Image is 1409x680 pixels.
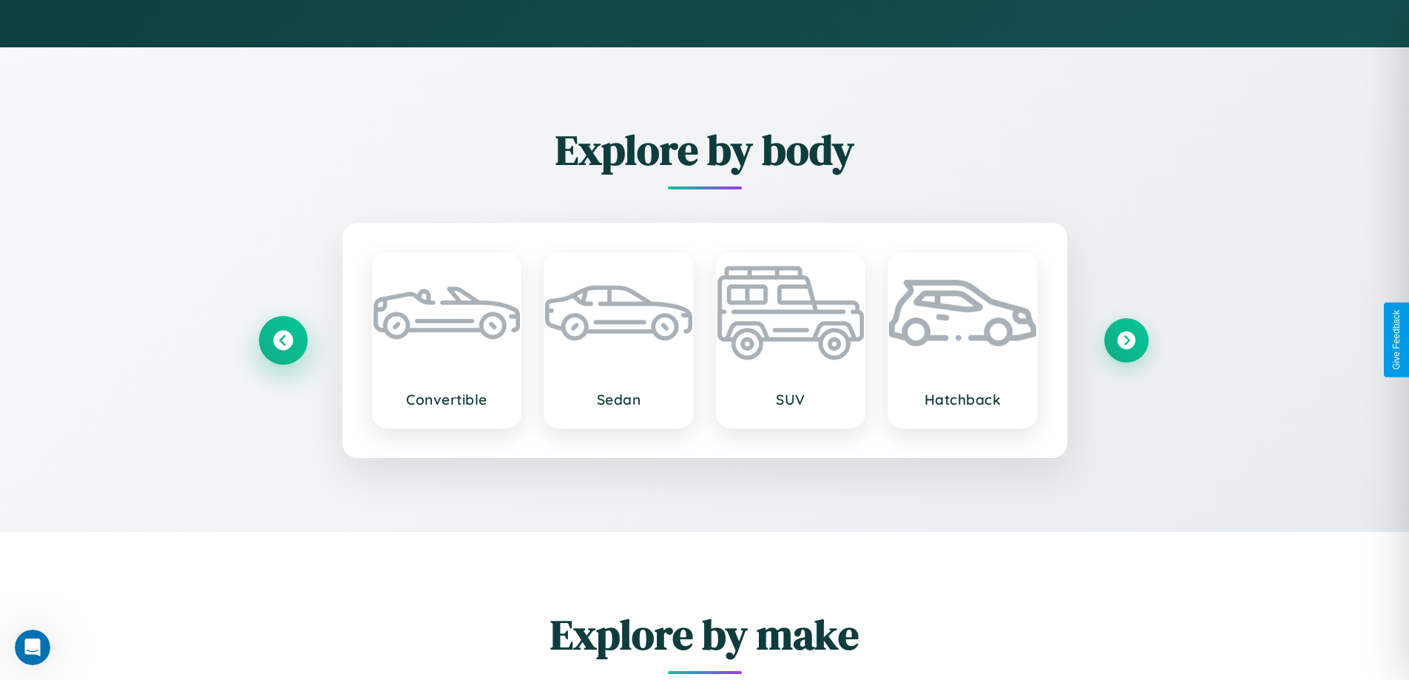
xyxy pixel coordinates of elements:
[261,121,1149,178] h2: Explore by body
[904,391,1021,408] h3: Hatchback
[15,630,50,665] iframe: Intercom live chat
[388,391,506,408] h3: Convertible
[560,391,678,408] h3: Sedan
[261,606,1149,663] h2: Explore by make
[732,391,850,408] h3: SUV
[1391,310,1402,370] div: Give Feedback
